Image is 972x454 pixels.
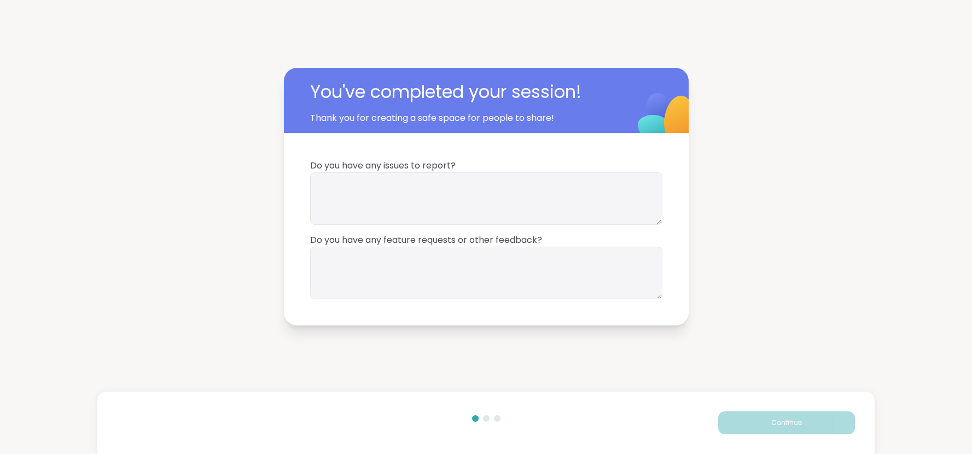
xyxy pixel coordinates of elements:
[310,112,611,125] span: Thank you for creating a safe space for people to share!
[718,411,855,434] button: Continue
[310,79,627,105] span: You've completed your session!
[310,159,662,172] span: Do you have any issues to report?
[612,65,721,173] img: ShareWell Logomark
[310,234,662,247] span: Do you have any feature requests or other feedback?
[771,418,802,428] span: Continue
